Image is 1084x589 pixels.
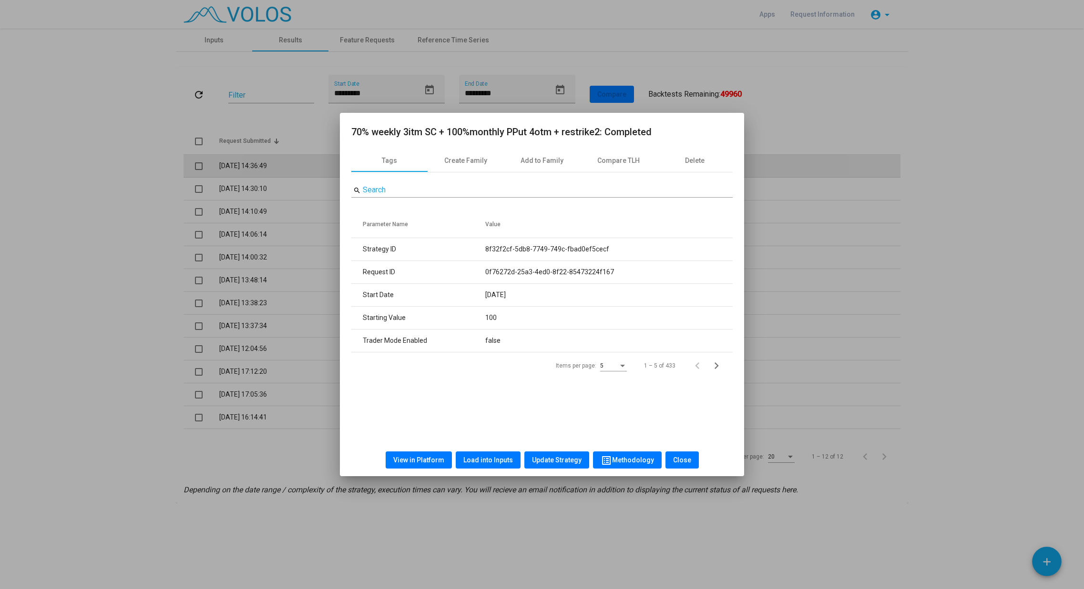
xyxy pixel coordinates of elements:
[665,451,699,469] button: Close
[353,186,361,195] mat-icon: search
[351,329,485,352] td: Trader Mode Enabled
[485,306,733,329] td: 100
[597,156,640,166] div: Compare TLH
[351,238,485,260] td: Strategy ID
[351,306,485,329] td: Starting Value
[601,456,654,464] span: Methodology
[710,356,729,375] button: Next page
[444,156,487,166] div: Create Family
[600,363,627,369] mat-select: Items per page:
[485,283,733,306] td: [DATE]
[485,329,733,352] td: false
[644,361,675,370] div: 1 – 5 of 433
[351,260,485,283] td: Request ID
[351,124,733,140] h2: 70% weekly 3itm SC + 100%monthly PPut 4otm + restrike2: Completed
[532,456,582,464] span: Update Strategy
[386,451,452,469] button: View in Platform
[601,455,612,466] mat-icon: list_alt
[600,362,603,369] span: 5
[673,456,691,464] span: Close
[463,456,513,464] span: Load into Inputs
[393,456,444,464] span: View in Platform
[685,156,705,166] div: Delete
[456,451,521,469] button: Load into Inputs
[521,156,563,166] div: Add to Family
[593,451,662,469] button: Methodology
[382,156,397,166] div: Tags
[485,238,733,260] td: 8f32f2cf-5db8-7749-749c-fbad0ef5cecf
[691,356,710,375] button: Previous page
[351,211,485,238] th: Parameter Name
[351,283,485,306] td: Start Date
[485,260,733,283] td: 0f76272d-25a3-4ed0-8f22-85473224f167
[524,451,589,469] button: Update Strategy
[556,361,596,370] div: Items per page:
[485,211,733,238] th: Value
